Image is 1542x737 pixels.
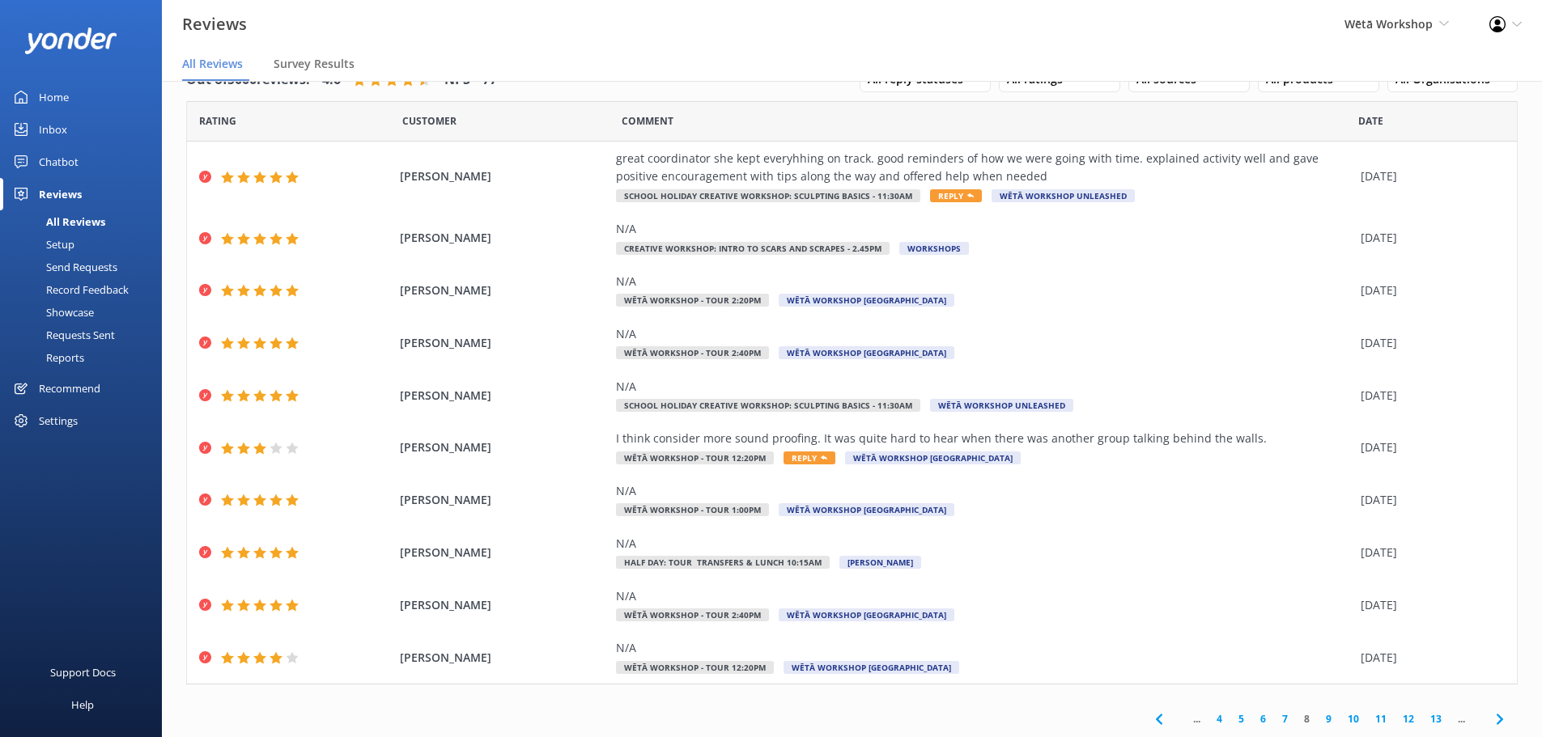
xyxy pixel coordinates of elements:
div: [DATE] [1361,544,1497,561]
a: All Reviews [10,210,162,233]
span: [PERSON_NAME] [400,491,609,509]
div: N/A [616,378,1353,396]
a: 8 [1296,711,1318,726]
span: Wētā Workshop [GEOGRAPHIC_DATA] [779,608,954,621]
div: N/A [616,482,1353,500]
div: N/A [616,639,1353,657]
a: 13 [1422,711,1450,726]
div: Reports [10,346,84,369]
div: Send Requests [10,256,117,278]
span: Wētā Workshop - Tour 2:40pm [616,346,769,359]
span: Wētā Workshop Unleashed [930,399,1073,412]
span: School Holiday Creative Workshop: Sculpting Basics - 11:30am [616,399,920,412]
span: [PERSON_NAME] [839,556,921,569]
span: Date [402,113,457,129]
span: Wētā Workshop - Tour 2:40pm [616,608,769,621]
div: Support Docs [50,656,116,688]
span: School Holiday Creative Workshop: Sculpting Basics - 11:30am [616,189,920,202]
div: Recommend [39,372,100,405]
div: [DATE] [1361,229,1497,247]
span: Wētā Workshop - Tour 1:00pm [616,503,769,516]
div: Inbox [39,113,67,146]
a: 9 [1318,711,1340,726]
span: Creative Workshop: Intro to Scars and Scrapes - 2.45pm [616,242,890,255]
span: Workshops [899,242,969,255]
a: 4 [1209,711,1230,726]
span: Half day: Tour Transfers & Lunch 10:15am [616,556,830,569]
span: Wētā Workshop [1344,16,1433,32]
a: Showcase [10,301,162,324]
a: Requests Sent [10,324,162,346]
span: Wētā Workshop - Tour 12:20pm [616,661,774,674]
span: ... [1450,711,1473,726]
div: [DATE] [1361,387,1497,405]
span: All Reviews [182,56,243,72]
a: 11 [1367,711,1395,726]
span: [PERSON_NAME] [400,229,609,247]
span: Question [622,113,673,129]
div: [DATE] [1361,282,1497,299]
div: N/A [616,220,1353,238]
span: [PERSON_NAME] [400,649,609,667]
div: [DATE] [1361,649,1497,667]
a: Reports [10,346,162,369]
span: Date [199,113,236,129]
span: Reply [930,189,982,202]
span: [PERSON_NAME] [400,544,609,561]
span: [PERSON_NAME] [400,334,609,352]
span: [PERSON_NAME] [400,438,609,456]
h3: Reviews [182,11,247,37]
div: Setup [10,233,74,256]
a: 7 [1274,711,1296,726]
a: 10 [1340,711,1367,726]
a: 5 [1230,711,1252,726]
span: [PERSON_NAME] [400,387,609,405]
span: Wētā Workshop - Tour 2:20pm [616,294,769,307]
span: Wētā Workshop Unleashed [992,189,1135,202]
div: great coordinator she kept everyhhing on track. good reminders of how we were going with time. ex... [616,150,1353,186]
span: Survey Results [274,56,355,72]
span: [PERSON_NAME] [400,282,609,299]
div: Requests Sent [10,324,115,346]
div: [DATE] [1361,596,1497,614]
span: Wētā Workshop [GEOGRAPHIC_DATA] [845,451,1021,464]
a: Send Requests [10,256,162,278]
span: [PERSON_NAME] [400,167,609,185]
div: [DATE] [1361,167,1497,185]
div: All Reviews [10,210,105,233]
div: Record Feedback [10,278,129,301]
span: Wētā Workshop - Tour 12:20pm [616,451,774,464]
span: Wētā Workshop [GEOGRAPHIC_DATA] [779,294,954,307]
div: [DATE] [1361,491,1497,509]
span: ... [1185,711,1209,726]
span: Wētā Workshop [GEOGRAPHIC_DATA] [784,661,959,674]
a: Setup [10,233,162,256]
a: 12 [1395,711,1422,726]
div: I think consider more sound proofing. It was quite hard to hear when there was another group talk... [616,430,1353,447]
div: Chatbot [39,146,79,178]
div: [DATE] [1361,334,1497,352]
a: Record Feedback [10,278,162,301]
span: Date [1358,113,1383,129]
span: Wētā Workshop [GEOGRAPHIC_DATA] [779,346,954,359]
div: N/A [616,273,1353,290]
div: N/A [616,535,1353,553]
a: 6 [1252,711,1274,726]
div: Home [39,81,69,113]
div: [DATE] [1361,438,1497,456]
span: Wētā Workshop [GEOGRAPHIC_DATA] [779,503,954,516]
div: Help [71,688,94,721]
span: [PERSON_NAME] [400,596,609,614]
div: N/A [616,325,1353,343]
div: Reviews [39,178,82,210]
div: Showcase [10,301,94,324]
img: yonder-white-logo.png [24,28,117,54]
div: Settings [39,405,78,437]
div: N/A [616,587,1353,605]
span: Reply [784,451,835,464]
